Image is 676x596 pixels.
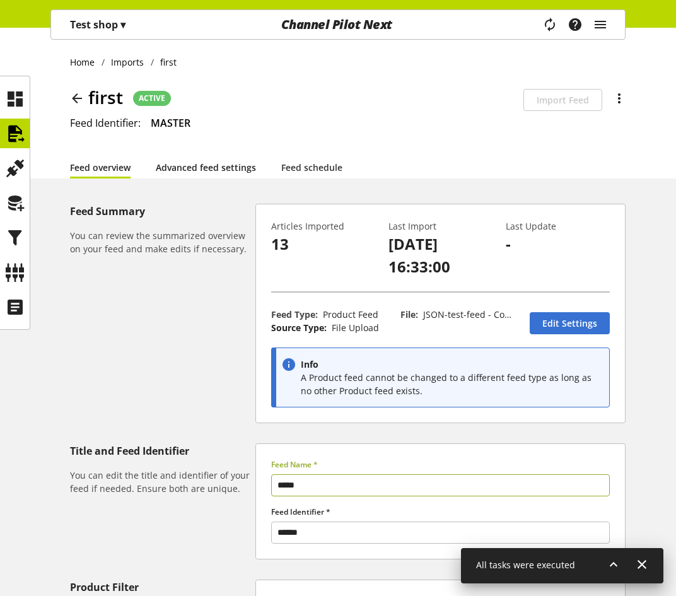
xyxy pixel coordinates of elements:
[139,93,165,104] span: ACTIVE
[530,312,610,334] a: Edit Settings
[70,229,250,255] h6: You can review the summarized overview on your feed and make edits if necessary.
[271,219,375,233] p: Articles Imported
[400,308,515,334] span: JSON-test-feed - Copy 1.json
[271,506,330,517] span: Feed Identifier *
[301,358,603,371] p: Info
[476,559,575,571] span: All tasks were executed
[506,233,610,255] p: -
[271,459,318,470] span: Feed Name *
[120,18,125,32] span: ▾
[388,219,492,233] p: Last Import
[70,161,131,174] a: Feed overview
[301,371,603,397] p: A Product feed cannot be changed to a different feed type as long as no other Product feed exists.
[388,233,492,278] p: [DATE] 16:33:00
[332,322,379,334] span: File Upload
[88,84,123,110] span: first
[542,317,597,330] span: Edit Settings
[151,116,190,130] span: MASTER
[400,308,418,320] span: File:
[281,161,342,174] a: Feed schedule
[105,56,151,69] a: Imports
[70,204,250,219] h5: Feed Summary
[70,580,250,595] h5: Product Filter
[523,89,602,111] button: Import Feed
[271,308,318,320] span: Feed Type:
[50,9,626,40] nav: main navigation
[70,443,250,459] h5: Title and Feed Identifier
[537,93,589,107] span: Import Feed
[506,219,610,233] p: Last Update
[70,116,141,130] span: Feed Identifier:
[271,322,327,334] span: Source Type:
[70,17,125,32] p: Test shop
[70,56,102,69] a: Home
[70,469,250,495] h6: You can edit the title and identifier of your feed if needed. Ensure both are unique.
[323,308,378,320] span: Product Feed
[156,161,256,174] a: Advanced feed settings
[271,233,375,255] p: 13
